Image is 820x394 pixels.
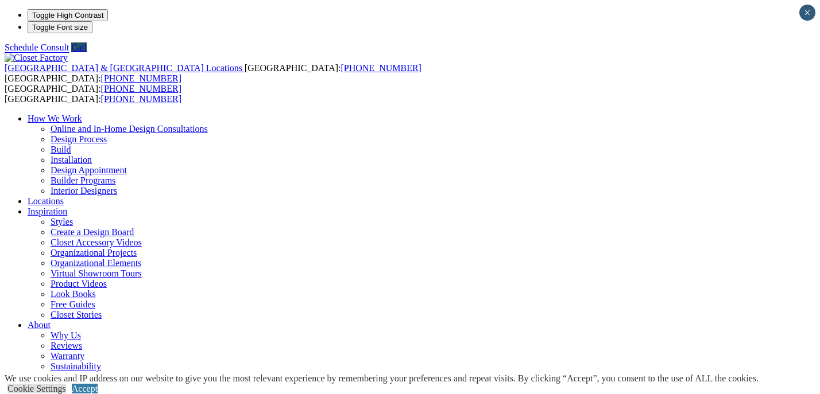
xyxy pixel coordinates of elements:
[51,186,117,196] a: Interior Designers
[101,73,181,83] a: [PHONE_NUMBER]
[51,145,71,154] a: Build
[28,196,64,206] a: Locations
[799,5,815,21] button: Close
[341,63,421,73] a: [PHONE_NUMBER]
[51,361,101,371] a: Sustainability
[51,227,134,237] a: Create a Design Board
[5,53,68,63] img: Closet Factory
[51,330,81,340] a: Why Us
[28,9,108,21] button: Toggle High Contrast
[28,320,51,330] a: About
[5,63,242,73] span: [GEOGRAPHIC_DATA] & [GEOGRAPHIC_DATA] Locations
[7,384,66,393] a: Cookie Settings
[51,237,142,247] a: Closet Accessory Videos
[51,155,92,165] a: Installation
[51,341,82,350] a: Reviews
[5,63,421,83] span: [GEOGRAPHIC_DATA]: [GEOGRAPHIC_DATA]:
[101,94,181,104] a: [PHONE_NUMBER]
[51,268,142,278] a: Virtual Showroom Tours
[51,279,107,288] a: Product Videos
[51,351,84,361] a: Warranty
[51,217,73,227] a: Styles
[28,114,82,123] a: How We Work
[51,299,95,309] a: Free Guides
[51,175,115,185] a: Builder Programs
[51,258,141,268] a: Organizational Elements
[51,248,137,258] a: Organizational Projects
[51,134,107,144] a: Design Process
[5,63,245,73] a: [GEOGRAPHIC_DATA] & [GEOGRAPHIC_DATA] Locations
[5,373,759,384] div: We use cookies and IP address on our website to give you the most relevant experience by remember...
[101,84,181,93] a: [PHONE_NUMBER]
[28,21,92,33] button: Toggle Font size
[5,84,181,104] span: [GEOGRAPHIC_DATA]: [GEOGRAPHIC_DATA]:
[32,11,103,19] span: Toggle High Contrast
[51,372,99,381] a: Media Room
[51,310,102,319] a: Closet Stories
[28,206,67,216] a: Inspiration
[5,42,69,52] a: Schedule Consult
[51,289,96,299] a: Look Books
[51,124,208,134] a: Online and In-Home Design Consultations
[71,42,87,52] a: Call
[51,165,127,175] a: Design Appointment
[72,384,98,393] a: Accept
[32,23,88,32] span: Toggle Font size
